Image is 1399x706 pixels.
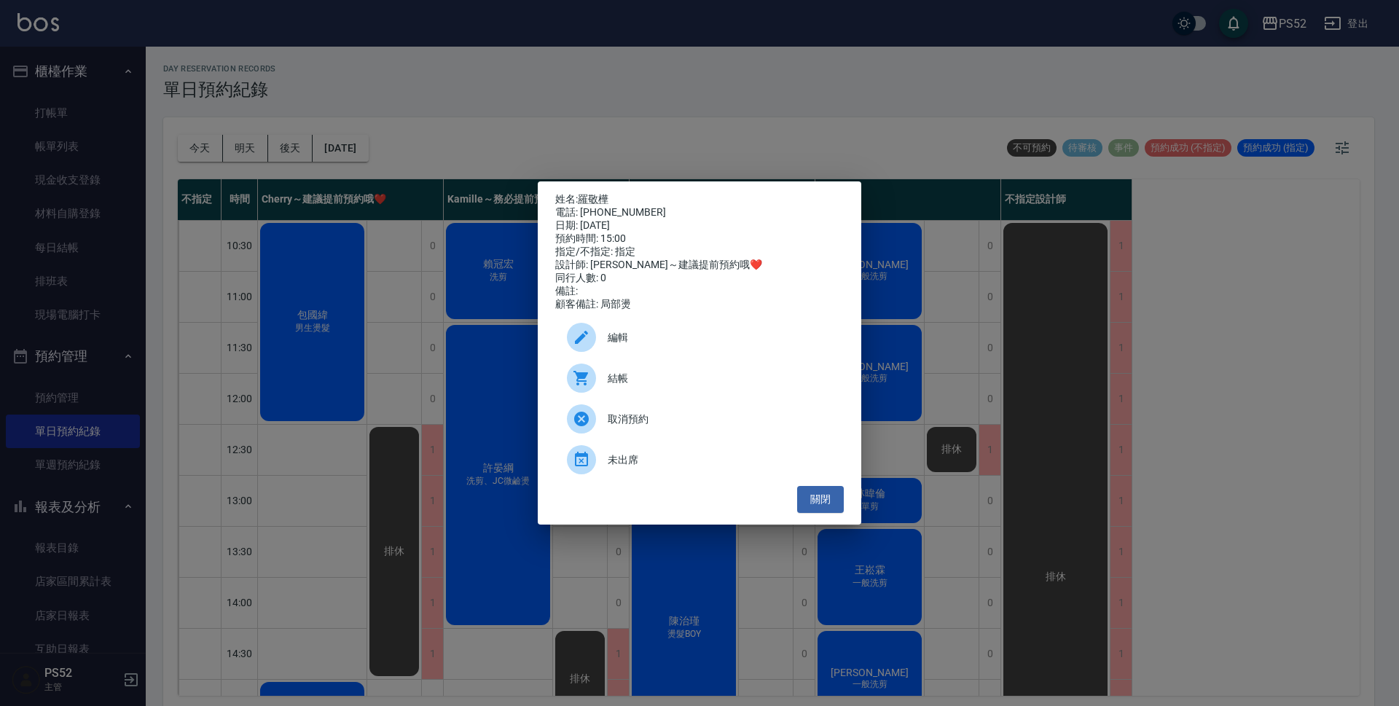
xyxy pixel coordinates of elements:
div: 電話: [PHONE_NUMBER] [555,206,844,219]
button: 關閉 [797,486,844,513]
a: 結帳 [555,358,844,399]
div: 預約時間: 15:00 [555,232,844,246]
div: 顧客備註: 局部燙 [555,298,844,311]
div: 指定/不指定: 指定 [555,246,844,259]
div: 日期: [DATE] [555,219,844,232]
span: 編輯 [608,330,832,345]
span: 取消預約 [608,412,832,427]
p: 姓名: [555,193,844,206]
span: 結帳 [608,371,832,386]
div: 取消預約 [555,399,844,439]
div: 未出席 [555,439,844,480]
div: 編輯 [555,317,844,358]
a: 羅敬樺 [578,193,608,205]
div: 設計師: [PERSON_NAME]～建議提前預約哦❤️ [555,259,844,272]
span: 未出席 [608,452,832,468]
div: 同行人數: 0 [555,272,844,285]
div: 備註: [555,285,844,298]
